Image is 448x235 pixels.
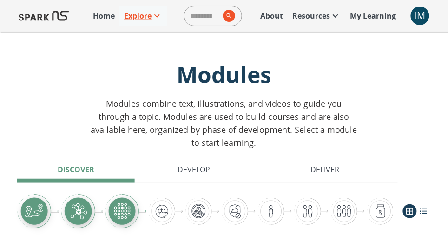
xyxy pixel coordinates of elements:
img: arrow-right [51,210,59,213]
button: search [219,6,235,26]
button: grid view [403,204,417,218]
p: Develop [178,164,210,175]
p: About [260,10,283,21]
img: arrow-right [175,210,183,213]
img: arrow-right [139,210,146,213]
p: My Learning [350,10,396,21]
p: Modules combine text, illustrations, and videos to guide you through a topic. Modules are used to... [90,97,359,149]
img: arrow-right [357,210,365,213]
a: Home [88,6,119,26]
div: Graphic showing the progression through the Discover, Develop, and Deliver pipeline, highlighting... [17,194,394,228]
a: Resources [288,6,346,26]
img: arrow-right [248,210,256,213]
img: Logo of SPARK at Stanford [19,5,69,27]
img: arrow-right [95,210,103,213]
p: Deliver [311,164,340,175]
a: Explore [119,6,167,26]
a: My Learning [346,6,402,26]
p: Explore [124,10,152,21]
button: account of current user [411,7,429,25]
button: list view [417,204,431,218]
p: Modules [90,59,359,90]
p: Home [93,10,115,21]
p: Discover [58,164,94,175]
img: arrow-right [212,210,219,213]
p: Resources [292,10,330,21]
a: About [256,6,288,26]
div: IM [411,7,429,25]
img: arrow-right [284,210,292,213]
img: arrow-right [321,210,329,213]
